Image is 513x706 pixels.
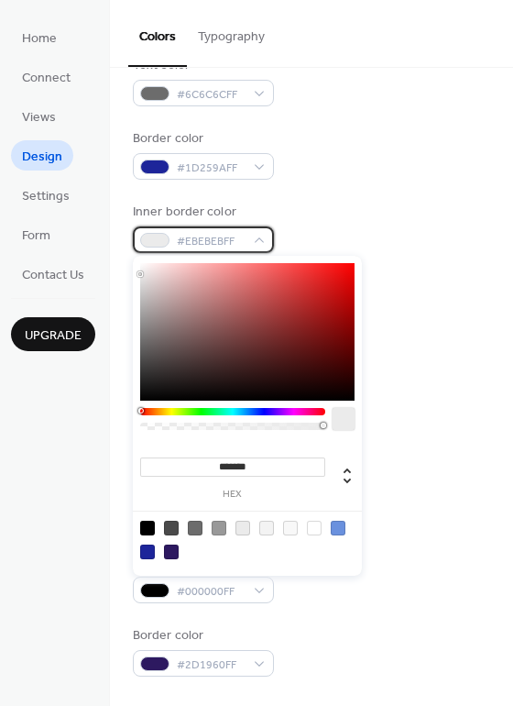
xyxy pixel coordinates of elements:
[212,521,226,535] div: rgb(153, 153, 153)
[177,85,245,105] span: #6C6C6CFF
[11,61,82,92] a: Connect
[22,69,71,88] span: Connect
[11,140,73,171] a: Design
[177,232,245,251] span: #EBEBEBFF
[11,317,95,351] button: Upgrade
[331,521,345,535] div: rgb(106, 145, 222)
[140,545,155,559] div: rgb(29, 37, 154)
[22,187,70,206] span: Settings
[133,626,270,645] div: Border color
[22,29,57,49] span: Home
[22,226,50,246] span: Form
[22,148,62,167] span: Design
[307,521,322,535] div: rgb(255, 255, 255)
[140,490,325,500] label: hex
[133,203,270,222] div: Inner border color
[133,56,270,75] div: Text color
[164,545,179,559] div: rgb(45, 25, 96)
[177,656,245,675] span: #2D1960FF
[11,22,68,52] a: Home
[11,219,61,249] a: Form
[22,266,84,285] span: Contact Us
[283,521,298,535] div: rgb(248, 248, 248)
[235,521,250,535] div: rgb(235, 235, 235)
[11,180,81,210] a: Settings
[177,582,245,601] span: #000000FF
[133,129,270,149] div: Border color
[177,159,245,178] span: #1D259AFF
[259,521,274,535] div: rgb(243, 243, 243)
[25,326,82,346] span: Upgrade
[164,521,179,535] div: rgb(74, 74, 74)
[22,108,56,127] span: Views
[11,259,95,289] a: Contact Us
[140,521,155,535] div: rgb(0, 0, 0)
[188,521,202,535] div: rgb(108, 108, 108)
[11,101,67,131] a: Views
